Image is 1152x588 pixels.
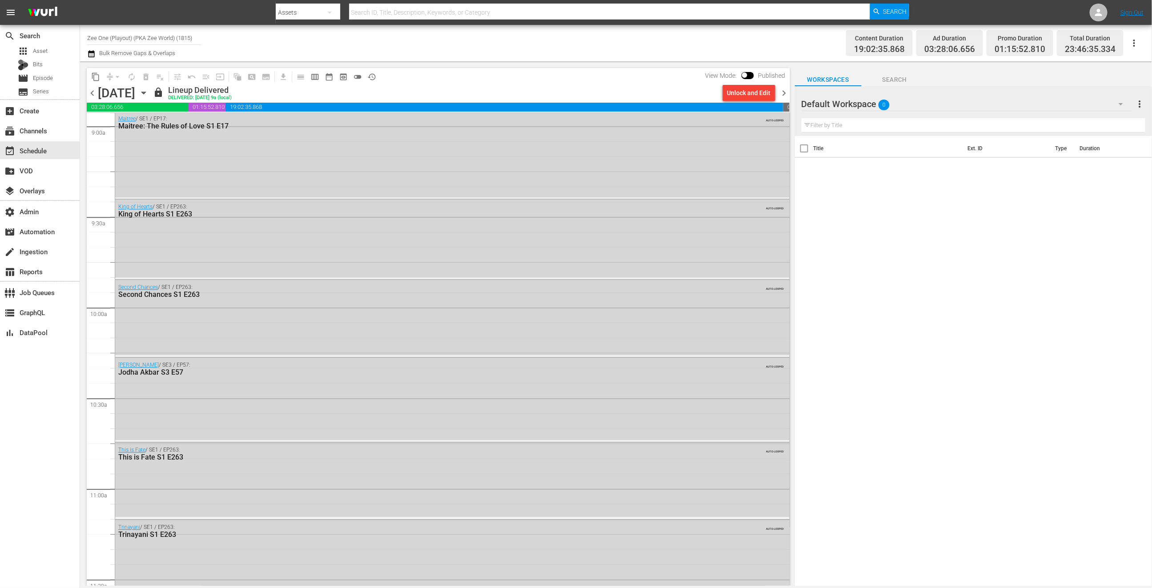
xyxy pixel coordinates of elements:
span: Asset [18,46,28,56]
span: 0 [878,96,890,114]
span: 19:02:35.868 [226,103,783,112]
span: Automation [4,227,15,237]
span: AUTO-LOOPED [766,361,784,368]
img: ans4CAIJ8jUAAAAAAAAAAAAAAAAAAAAAAAAgQb4GAAAAAAAAAAAAAAAAAAAAAAAAJMjXAAAAAAAAAAAAAAAAAAAAAAAAgAT5G... [21,2,64,23]
span: more_vert [1135,99,1145,109]
span: Series [33,87,49,96]
span: Workspaces [795,74,862,85]
span: chevron_right [779,88,790,99]
span: View History [365,70,379,84]
span: 00:13:24.666 [783,103,790,112]
a: Second Chances [118,284,158,290]
div: Content Duration [854,32,905,44]
span: View Mode: [701,72,741,79]
span: Job Queues [4,288,15,298]
span: Admin [4,207,15,217]
div: Jodha Akbar S3 E57 [118,368,736,376]
span: Search [4,31,15,41]
span: Select an event to delete [139,70,153,84]
span: DataPool [4,328,15,338]
span: Week Calendar View [308,70,322,84]
div: Trinayani S1 E263 [118,530,736,539]
div: Default Workspace [802,92,1132,116]
a: Maitree [118,116,136,122]
span: AUTO-LOOPED [766,203,784,210]
span: Update Metadata from Key Asset [213,70,227,84]
div: / SE3 / EP57: [118,362,736,376]
span: preview_outlined [339,72,348,81]
span: 03:28:06.656 [924,44,975,55]
span: Series [18,87,28,97]
div: Total Duration [1065,32,1116,44]
span: Clear Lineup [153,70,167,84]
span: Channels [4,126,15,136]
div: / SE1 / EP263: [118,524,736,539]
span: Create Search Block [245,70,259,84]
span: Remove Gaps & Overlaps [103,70,125,84]
span: Create [4,106,15,116]
th: Duration [1075,136,1128,161]
th: Title [814,136,963,161]
span: calendar_view_week_outlined [310,72,319,81]
span: history_outlined [367,72,376,81]
span: Loop Content [125,70,139,84]
span: Copy Lineup [89,70,103,84]
div: Unlock and Edit [727,85,771,101]
div: Promo Duration [995,32,1045,44]
span: VOD [4,166,15,176]
span: date_range_outlined [325,72,334,81]
span: Published [754,72,790,79]
div: This is Fate S1 E263 [118,453,736,461]
a: King of Hearts [118,204,153,210]
span: Revert to Primary Episode [185,70,199,84]
a: This is Fate [118,447,145,453]
a: Sign Out [1120,9,1144,16]
span: AUTO-LOOPED [766,115,784,122]
span: menu [5,7,16,18]
span: Reports [4,267,15,277]
span: AUTO-LOOPED [766,446,784,453]
a: Trinayani [118,524,140,530]
div: [DATE] [98,86,135,100]
span: 23:46:35.334 [1065,44,1116,55]
span: AUTO-LOOPED [766,283,784,290]
span: Bulk Remove Gaps & Overlaps [98,50,175,56]
span: Create Series Block [259,70,273,84]
button: more_vert [1135,93,1145,115]
span: content_copy [91,72,100,81]
th: Type [1050,136,1075,161]
span: 19:02:35.868 [854,44,905,55]
div: / SE1 / EP263: [118,204,736,218]
span: Refresh All Search Blocks [227,68,245,85]
div: / SE1 / EP17: [118,116,736,130]
span: Asset [33,47,48,56]
a: [PERSON_NAME] [118,362,159,368]
span: 01:15:52.810 [188,103,225,112]
div: Second Chances S1 E263 [118,290,736,299]
button: Unlock and Edit [723,85,775,101]
div: Lineup Delivered [168,85,232,95]
span: Bits [33,60,43,69]
span: 01:15:52.810 [995,44,1045,55]
span: Download as CSV [273,68,290,85]
span: Ingestion [4,247,15,257]
div: King of Hearts S1 E263 [118,210,736,218]
span: chevron_left [87,88,98,99]
span: Search [862,74,928,85]
span: lock [153,87,164,98]
div: / SE1 / EP263: [118,447,736,461]
span: Episode [18,73,28,84]
span: Schedule [4,146,15,156]
span: Customize Events [167,68,185,85]
span: Toggle to switch from Published to Draft view. [741,72,748,78]
span: Month Calendar View [322,70,336,84]
button: Search [870,4,909,20]
span: Overlays [4,186,15,196]
span: toggle_off [353,72,362,81]
div: Ad Duration [924,32,975,44]
div: Bits [18,60,28,70]
div: Maitree: The Rules of Love S1 E17 [118,122,736,130]
span: 24 hours Lineup View is OFF [350,70,365,84]
span: GraphQL [4,308,15,318]
span: 03:28:06.656 [87,103,188,112]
